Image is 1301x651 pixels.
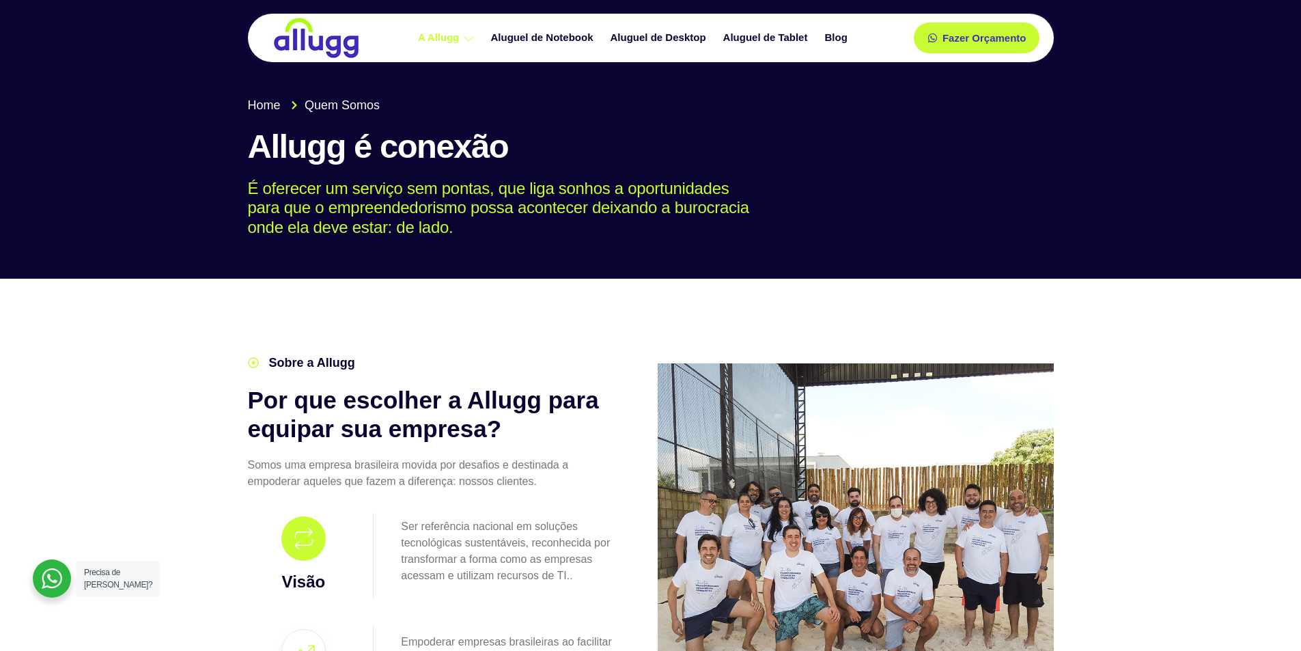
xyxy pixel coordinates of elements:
a: Aluguel de Desktop [604,26,716,50]
a: A Allugg [411,26,484,50]
a: Aluguel de Notebook [484,26,604,50]
span: . [570,570,572,581]
span: Quem Somos [301,96,380,115]
iframe: Chat Widget [1233,585,1301,651]
p: Somos uma empresa brasileira movida por desafios e destinada a empoderar aqueles que fazem a dife... [248,457,617,490]
span: Sobre a Allugg [266,354,355,372]
span: Precisa de [PERSON_NAME]? [84,568,152,590]
p: É oferecer um serviço sem pontas, que liga sonhos a oportunidades para que o empreendedorismo pos... [248,179,1034,238]
h1: Allugg é conexão [248,128,1054,165]
span: Home [248,96,281,115]
a: Aluguel de Tablet [716,26,818,50]
a: Fazer Orçamento [914,23,1040,53]
a: Blog [817,26,857,50]
h2: Por que escolher a Allugg para equipar sua empresa? [248,386,617,443]
h3: Visão [251,570,356,594]
span: Fazer Orçamento [942,33,1026,43]
span: Ser referência nacional em soluções tecnológicas sustentáveis, reconhecida por transformar a form... [401,521,610,581]
img: locação de TI é Allugg [272,17,361,59]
